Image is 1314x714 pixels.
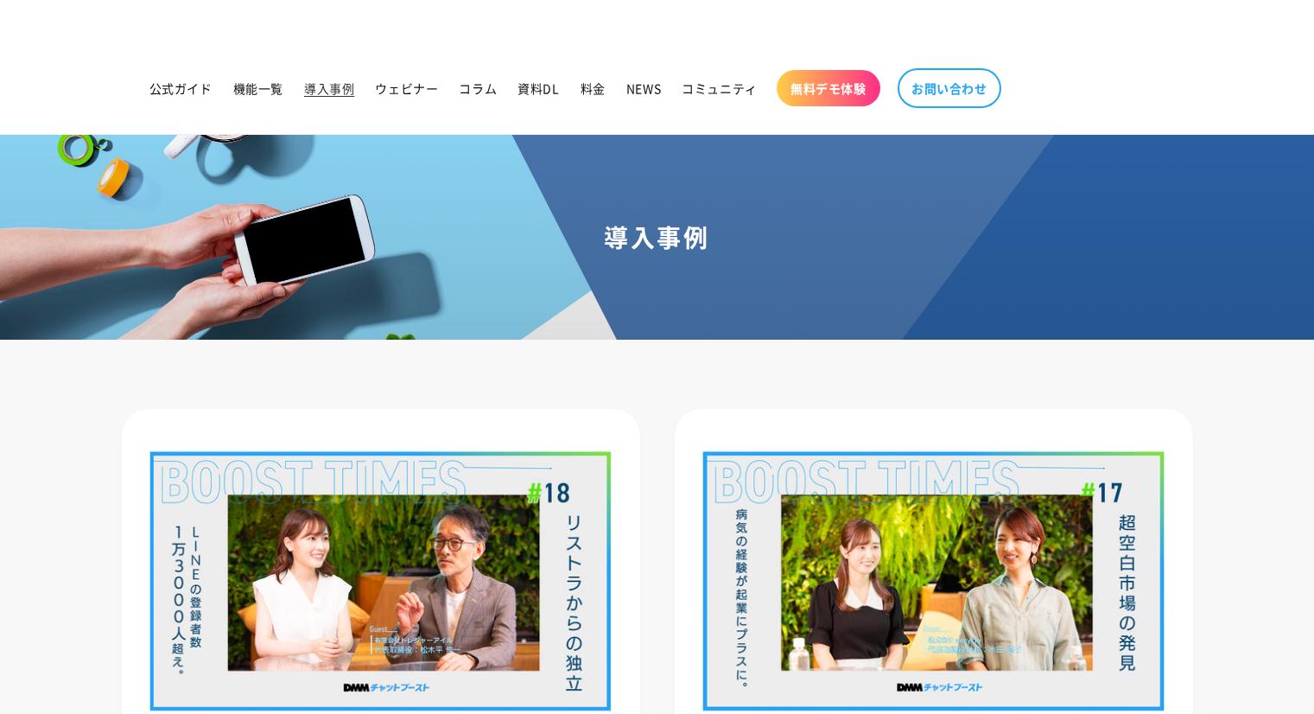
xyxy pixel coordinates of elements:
[671,70,768,106] a: コミュニティ
[365,70,448,106] a: ウェビナー
[626,80,661,96] span: NEWS
[616,70,671,106] a: NEWS
[223,70,294,106] a: 機能一覧
[507,70,569,106] a: 資料DL
[149,80,213,96] span: 公式ガイド
[21,221,1293,252] h1: 導入事例
[898,68,1001,108] a: お問い合わせ
[459,80,497,96] span: コラム
[911,80,987,96] span: お問い合わせ
[375,80,438,96] span: ウェビナー
[682,80,758,96] span: コミュニティ
[581,80,606,96] span: 料金
[233,80,283,96] span: 機能一覧
[570,70,616,106] a: 料金
[777,70,880,106] a: 無料デモ体験
[448,70,507,106] a: コラム
[790,80,866,96] span: 無料デモ体験
[139,70,223,106] a: 公式ガイド
[294,70,365,106] a: 導入事例
[304,80,354,96] span: 導入事例
[517,80,559,96] span: 資料DL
